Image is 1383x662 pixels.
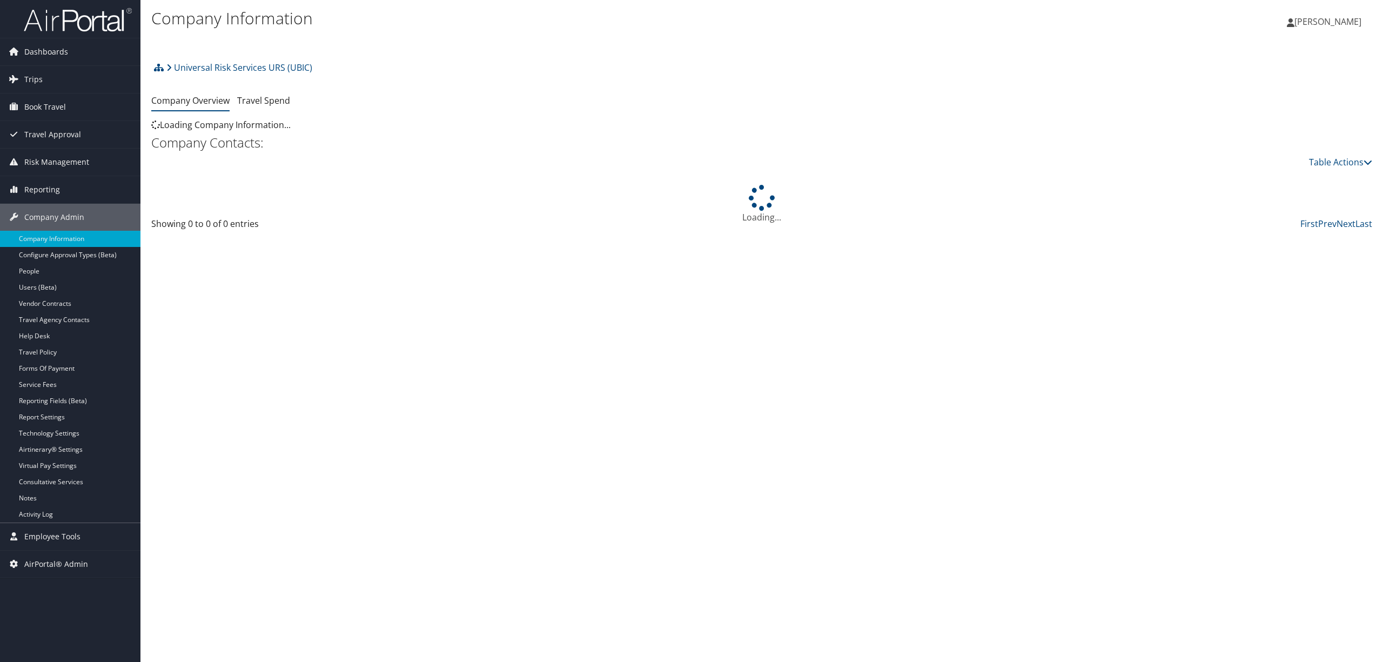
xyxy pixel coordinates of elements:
[24,38,68,65] span: Dashboards
[24,149,89,176] span: Risk Management
[151,7,965,30] h1: Company Information
[151,185,1372,224] div: Loading...
[24,93,66,121] span: Book Travel
[24,176,60,203] span: Reporting
[24,7,132,32] img: airportal-logo.png
[151,119,291,131] span: Loading Company Information...
[24,66,43,93] span: Trips
[151,133,1372,152] h2: Company Contacts:
[24,121,81,148] span: Travel Approval
[1318,218,1337,230] a: Prev
[151,217,445,236] div: Showing 0 to 0 of 0 entries
[24,551,88,578] span: AirPortal® Admin
[24,523,80,550] span: Employee Tools
[1337,218,1355,230] a: Next
[1294,16,1361,28] span: [PERSON_NAME]
[1287,5,1372,38] a: [PERSON_NAME]
[24,204,84,231] span: Company Admin
[1300,218,1318,230] a: First
[166,57,312,78] a: Universal Risk Services URS (UBIC)
[1355,218,1372,230] a: Last
[237,95,290,106] a: Travel Spend
[151,95,230,106] a: Company Overview
[1309,156,1372,168] a: Table Actions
